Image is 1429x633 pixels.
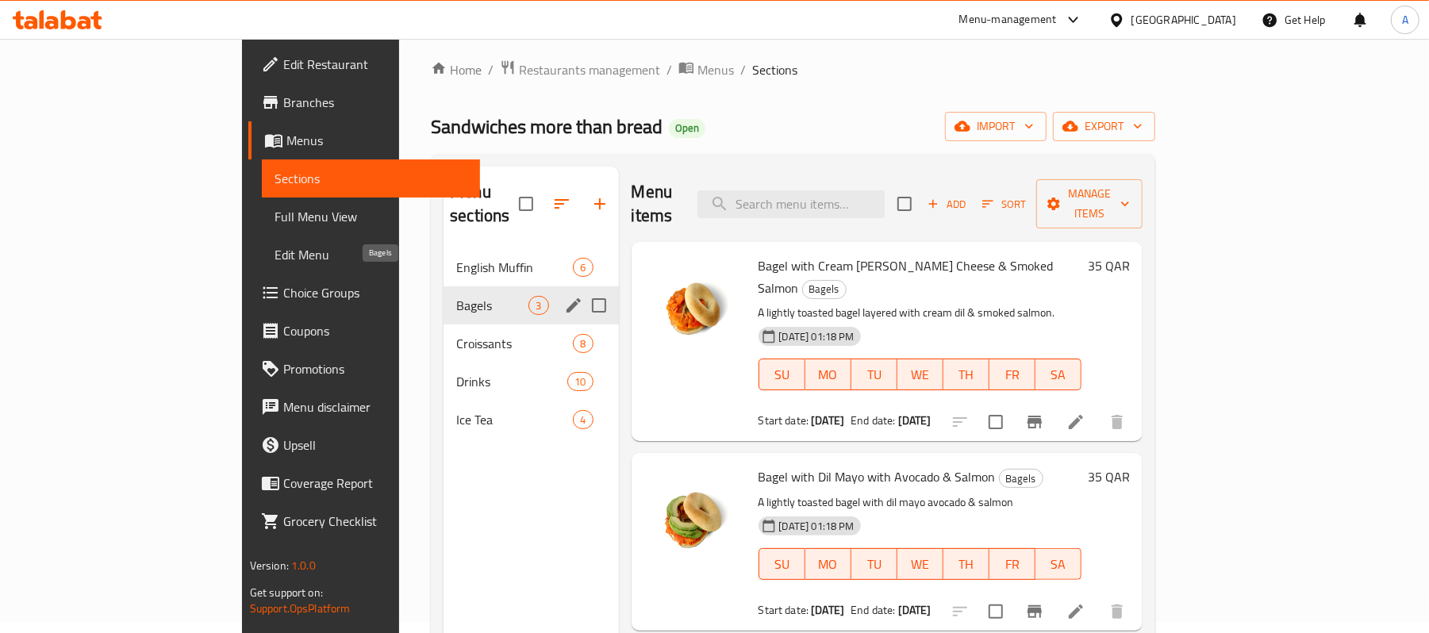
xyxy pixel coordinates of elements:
[959,10,1057,29] div: Menu-management
[897,359,943,390] button: WE
[811,600,844,620] b: [DATE]
[1066,117,1143,136] span: export
[943,359,989,390] button: TH
[888,187,921,221] span: Select section
[283,321,468,340] span: Coupons
[283,55,468,74] span: Edit Restaurant
[574,260,592,275] span: 6
[262,198,481,236] a: Full Menu View
[283,283,468,302] span: Choice Groups
[248,502,481,540] a: Grocery Checklist
[283,435,468,455] span: Upsell
[921,192,972,217] span: Add item
[669,121,705,135] span: Open
[248,464,481,502] a: Coverage Report
[450,180,518,228] h2: Menu sections
[958,117,1034,136] span: import
[456,334,573,353] span: Croissants
[1088,466,1130,488] h6: 35 QAR
[678,59,734,80] a: Menus
[456,258,573,277] span: English Muffin
[543,185,581,223] span: Sort sections
[773,519,861,534] span: [DATE] 01:18 PM
[851,600,895,620] span: End date:
[509,187,543,221] span: Select all sections
[666,60,672,79] li: /
[1035,359,1081,390] button: SA
[996,363,1029,386] span: FR
[1042,363,1075,386] span: SA
[1049,184,1130,224] span: Manage items
[444,401,618,439] div: Ice Tea4
[275,169,468,188] span: Sections
[581,185,619,223] button: Add section
[943,548,989,580] button: TH
[858,553,891,576] span: TU
[248,274,481,312] a: Choice Groups
[1098,593,1136,631] button: delete
[972,192,1036,217] span: Sort items
[574,336,592,351] span: 8
[291,555,316,576] span: 1.0.0
[283,512,468,531] span: Grocery Checklist
[248,45,481,83] a: Edit Restaurant
[697,190,885,218] input: search
[1066,412,1085,432] a: Edit menu item
[519,60,660,79] span: Restaurants management
[858,363,891,386] span: TU
[573,258,593,277] div: items
[759,410,809,431] span: Start date:
[851,359,897,390] button: TU
[904,363,937,386] span: WE
[488,60,494,79] li: /
[898,410,932,431] b: [DATE]
[979,595,1012,628] span: Select to update
[283,397,468,416] span: Menu disclaimer
[248,121,481,159] a: Menus
[766,363,799,386] span: SU
[248,350,481,388] a: Promotions
[444,242,618,445] nav: Menu sections
[979,405,1012,439] span: Select to update
[1000,470,1043,488] span: Bagels
[456,296,528,315] span: Bagels
[1098,403,1136,441] button: delete
[248,83,481,121] a: Branches
[851,548,897,580] button: TU
[262,236,481,274] a: Edit Menu
[275,245,468,264] span: Edit Menu
[805,548,851,580] button: MO
[644,255,746,356] img: Bagel with Cream Dill Cheese & Smoked Salmon
[1016,593,1054,631] button: Branch-specific-item
[982,195,1026,213] span: Sort
[444,286,618,324] div: Bagels3edit
[250,598,351,619] a: Support.OpsPlatform
[1042,553,1075,576] span: SA
[262,159,481,198] a: Sections
[989,359,1035,390] button: FR
[250,555,289,576] span: Version:
[697,60,734,79] span: Menus
[904,553,937,576] span: WE
[766,553,799,576] span: SU
[759,465,996,489] span: Bagel with Dil Mayo with Avocado & Salmon
[286,131,468,150] span: Menus
[444,324,618,363] div: Croissants8
[925,195,968,213] span: Add
[945,112,1047,141] button: import
[644,466,746,567] img: Bagel with Dil Mayo with Avocado & Salmon
[759,254,1054,300] span: Bagel with Cream [PERSON_NAME] Cheese & Smoked Salmon
[898,600,932,620] b: [DATE]
[921,192,972,217] button: Add
[1053,112,1155,141] button: export
[500,59,660,80] a: Restaurants management
[1066,602,1085,621] a: Edit menu item
[1088,255,1130,277] h6: 35 QAR
[669,119,705,138] div: Open
[456,372,567,391] span: Drinks
[248,388,481,426] a: Menu disclaimer
[759,303,1082,323] p: A lightly toasted bagel layered with cream dil & smoked salmon.
[759,359,805,390] button: SU
[978,192,1030,217] button: Sort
